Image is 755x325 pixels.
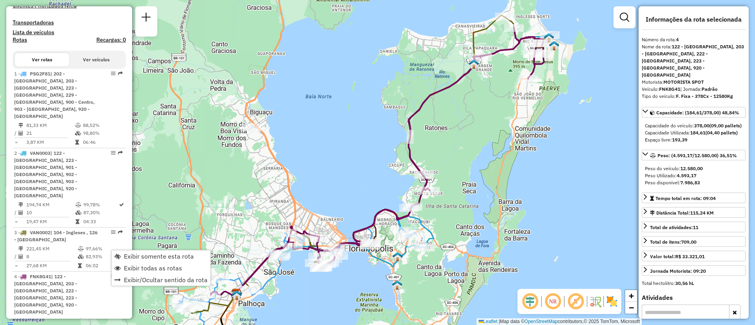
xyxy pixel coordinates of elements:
a: Jornada Motorista: 09:20 [642,265,746,276]
strong: 30,56 hL [675,280,694,286]
td: 06:02 [85,262,123,270]
strong: 7.986,83 [680,180,700,185]
a: Exibir filtros [617,9,632,25]
div: Capacidade do veículo: [645,122,742,129]
img: CDD Florianópolis [231,288,241,299]
a: Zoom in [625,290,637,302]
strong: 709,00 [681,239,696,245]
div: Veículo: [642,86,746,93]
div: Total de itens: [650,239,696,246]
span: Peso: (4.593,17/12.580,00) 36,51% [657,152,737,158]
td: / [14,209,18,217]
span: + [629,291,634,301]
div: Map data © contributors,© 2025 TomTom, Microsoft [477,318,642,325]
a: Total de itens:709,00 [642,236,746,247]
div: Nome da rota: [642,43,746,79]
h4: Clientes Priorizados NR: [13,2,126,9]
strong: (09,00 pallets) [709,123,742,129]
i: % de utilização da cubagem [75,131,81,136]
div: Tipo do veículo: [642,93,746,100]
i: Distância Total [18,123,23,128]
td: = [14,138,18,146]
td: 8 [26,253,77,261]
em: Rota exportada [118,151,123,155]
td: / [14,129,18,137]
span: 3 - [14,230,98,242]
button: Ver rotas [15,53,69,66]
td: 221,45 KM [26,245,77,253]
a: Total de atividades:11 [642,222,746,232]
strong: 193,39 [672,137,687,143]
strong: (04,40 pallets) [705,130,738,136]
li: Exibir somente esta rota [112,250,210,262]
em: Opções [111,71,116,76]
img: Ilha Centro [392,252,403,262]
i: % de utilização da cubagem [75,210,81,215]
span: PSG2F81 [30,71,50,77]
i: Distância Total [18,202,23,207]
span: | 122 - [GEOGRAPHIC_DATA], 223 - [GEOGRAPHIC_DATA], 901 - [GEOGRAPHIC_DATA], 902 - [GEOGRAPHIC_DA... [14,150,77,198]
i: % de utilização do peso [78,246,84,251]
strong: FNK8G41 [659,86,680,92]
h4: Atividades [642,294,746,301]
a: Leaflet [479,319,497,324]
h4: Transportadoras [13,19,126,26]
span: 2 - [14,150,77,198]
img: Exibir/Ocultar setores [606,295,618,308]
img: 2311 - Warecloud Vargem do Bom Jesus [549,40,559,51]
td: 97,66% [85,245,123,253]
span: 1 - [14,71,95,119]
span: Ocultar NR [543,292,562,311]
i: Tempo total em rota [75,140,79,145]
img: FAD - Pirajubae [392,280,402,290]
td: = [14,218,18,226]
a: OpenStreetMap [525,319,558,324]
span: Exibir somente esta rota [124,253,194,259]
div: Motorista: [642,79,746,86]
a: Tempo total em rota: 09:04 [642,193,746,203]
h4: Lista de veículos [13,29,126,36]
strong: R$ 33.321,01 [675,253,705,259]
td: = [14,262,18,270]
span: FNK8G41 [30,274,51,279]
strong: 12.580,00 [680,165,703,171]
strong: 4.593,17 [677,173,696,178]
li: Exibir/Ocultar sentido da rota [112,274,210,286]
img: Fluxo de ruas [589,295,602,308]
em: Opções [111,230,116,235]
i: Tempo total em rota [78,263,82,268]
td: 36,51% [85,317,123,325]
strong: MOTORISTA SPOT [663,79,704,85]
span: Exibir todas as rotas [124,265,182,271]
img: PA Ilha [544,33,554,43]
button: Ver veículos [69,53,123,66]
i: % de utilização do peso [75,123,81,128]
i: % de utilização do peso [75,202,81,207]
span: 115,24 KM [690,210,714,216]
td: 06:46 [83,138,122,146]
td: 10 [26,209,75,217]
strong: F. Fixa - 378Cx - 12580Kg [676,93,733,99]
div: Jornada Motorista: 09:20 [650,268,706,275]
td: / [14,253,18,261]
span: Ocultar deslocamento [521,292,540,311]
i: Total de Atividades [18,254,23,259]
span: VAN0003 [30,150,50,156]
div: Capacidade: (184,61/378,00) 48,84% [642,119,746,147]
td: 98,80% [83,129,122,137]
div: Distância Total: [650,209,714,217]
a: Valor total:R$ 33.321,01 [642,251,746,261]
span: Tempo total em rota: 09:04 [656,195,716,201]
div: Total hectolitro: [642,280,746,287]
td: 115,24 KM [26,317,77,325]
td: 04:33 [83,218,118,226]
td: 88,52% [83,121,122,129]
i: % de utilização da cubagem [78,254,84,259]
em: Opções [111,151,116,155]
i: Rota otimizada [119,202,124,207]
td: 99,78% [83,201,118,209]
span: | 202 - [GEOGRAPHIC_DATA], 203 - [GEOGRAPHIC_DATA], 223 - [GEOGRAPHIC_DATA], 229 - [GEOGRAPHIC_DA... [14,71,95,119]
h4: Rotas [13,37,27,43]
a: Nova sessão e pesquisa [138,9,154,27]
strong: 4 [676,37,679,42]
